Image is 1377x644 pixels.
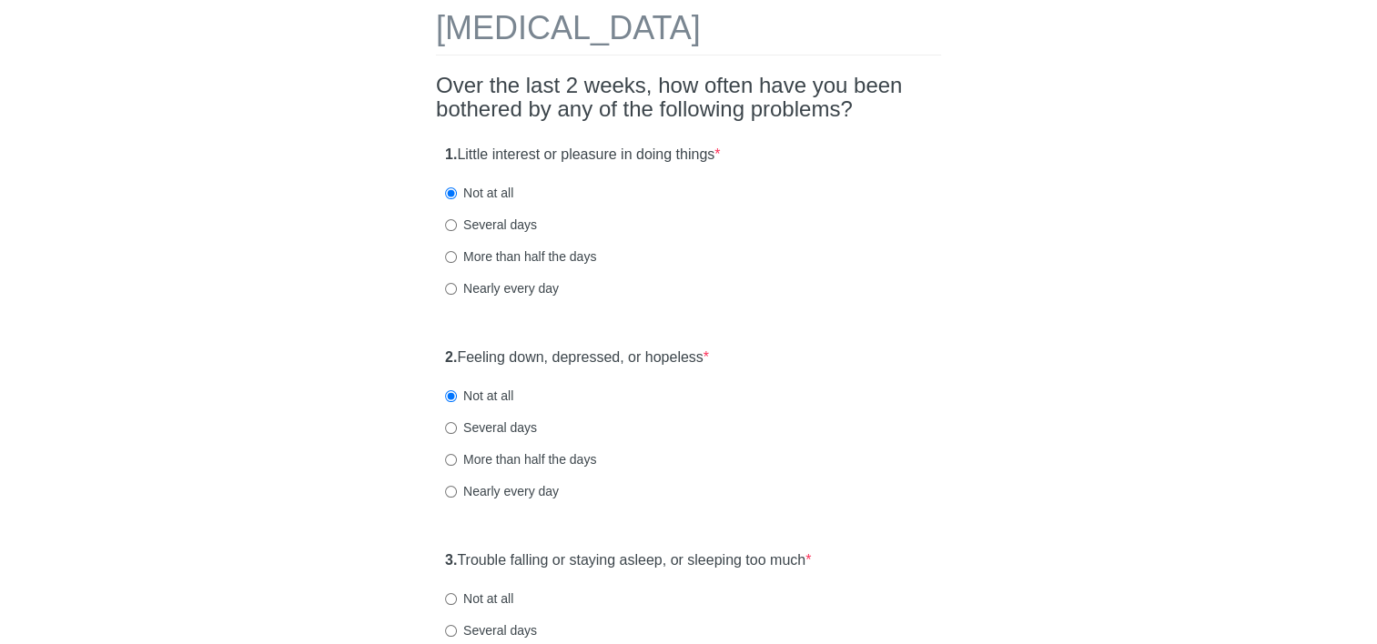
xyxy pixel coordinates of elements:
label: Not at all [445,589,513,608]
label: Little interest or pleasure in doing things [445,145,720,166]
label: Not at all [445,184,513,202]
label: More than half the days [445,247,596,266]
input: Nearly every day [445,283,457,295]
label: Several days [445,216,537,234]
h1: [MEDICAL_DATA] [436,10,941,55]
label: Several days [445,621,537,639]
label: Nearly every day [445,482,559,500]
h2: Over the last 2 weeks, how often have you been bothered by any of the following problems? [436,74,941,122]
input: Not at all [445,187,457,199]
input: Not at all [445,390,457,402]
input: More than half the days [445,454,457,466]
strong: 3. [445,552,457,568]
label: More than half the days [445,450,596,468]
label: Several days [445,418,537,437]
input: Several days [445,422,457,434]
input: Nearly every day [445,486,457,498]
label: Feeling down, depressed, or hopeless [445,347,709,368]
input: Several days [445,219,457,231]
input: Several days [445,625,457,637]
input: More than half the days [445,251,457,263]
input: Not at all [445,593,457,605]
label: Trouble falling or staying asleep, or sleeping too much [445,550,811,571]
strong: 1. [445,146,457,162]
label: Nearly every day [445,279,559,297]
label: Not at all [445,387,513,405]
strong: 2. [445,349,457,365]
